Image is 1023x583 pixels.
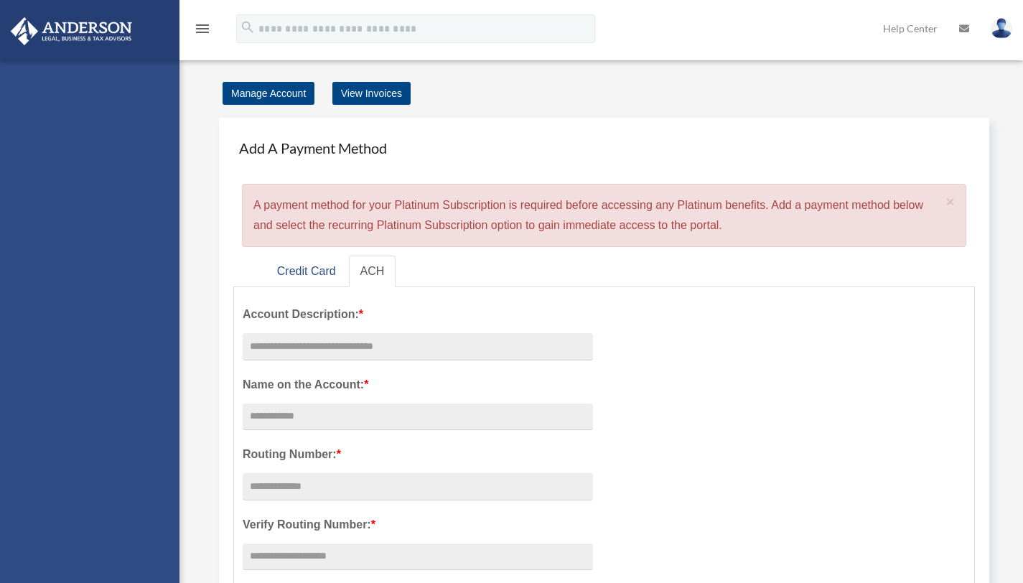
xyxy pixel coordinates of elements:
a: Credit Card [266,256,347,288]
a: View Invoices [332,82,411,105]
span: × [946,193,956,210]
i: search [240,19,256,35]
div: A payment method for your Platinum Subscription is required before accessing any Platinum benefit... [242,184,966,247]
a: Manage Account [223,82,314,105]
h4: Add A Payment Method [233,132,975,164]
label: Routing Number: [243,444,593,465]
label: Name on the Account: [243,375,593,395]
label: Account Description: [243,304,593,325]
a: menu [194,25,211,37]
img: User Pic [991,18,1012,39]
button: Close [946,194,956,209]
img: Anderson Advisors Platinum Portal [6,17,136,45]
a: ACH [349,256,396,288]
label: Verify Routing Number: [243,515,593,535]
i: menu [194,20,211,37]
